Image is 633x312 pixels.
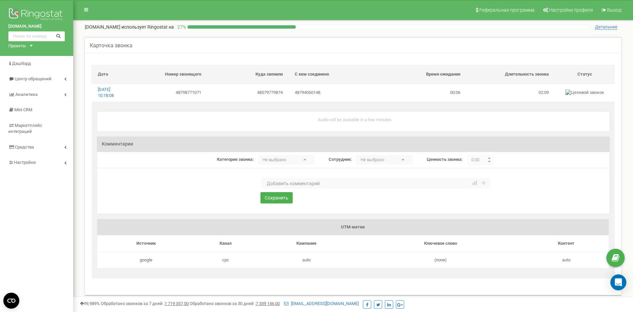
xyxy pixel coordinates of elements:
[98,87,114,98] a: [DATE] 10:18:08
[126,65,208,84] th: Номер звонящего
[101,301,189,306] span: Обработано звонков за 7 дней :
[121,24,174,30] span: использует Ringostat на
[466,84,555,102] td: 02:09
[97,252,195,268] td: google
[256,252,357,268] td: auto
[356,155,402,165] p: Не выбрано
[105,117,604,123] p: Audio will be available in a few minutes
[80,301,100,306] span: 99,989%
[555,65,614,84] th: Статус
[427,156,463,163] label: Ценность звонка:
[256,301,280,306] u: 7 339 146,00
[85,24,174,30] p: [DOMAIN_NAME]
[8,31,65,41] input: Поиск по номеру
[8,123,42,134] span: Маркетплейс интеграций
[329,156,352,163] label: Сотрудник:
[8,23,65,30] a: [DOMAIN_NAME]
[14,160,36,165] span: Настройки
[357,252,524,268] td: (none)
[357,235,524,252] td: Ключевое слово
[15,92,38,97] span: Аналитика
[479,7,535,13] span: Реферальная программа
[256,235,357,252] td: Кампания
[15,145,34,150] span: Средства
[378,84,466,102] td: 00:06
[595,24,617,30] span: Детальнее
[3,293,19,309] button: Open CMP widget
[565,90,604,96] img: Целевой звонок
[97,219,609,235] td: UTM-метки
[15,76,52,81] span: Центр обращений
[402,155,412,165] b: ▾
[97,235,195,252] td: Источник
[289,84,378,102] td: 48794060148
[195,252,256,268] td: cpc
[217,156,254,163] label: Категория звонка:
[524,252,609,268] td: auto
[207,84,289,102] td: 48579779874
[90,43,132,49] h5: Карточка звонка
[174,24,188,30] p: 27 %
[289,65,378,84] th: С кем соединено
[195,235,256,252] td: Канал
[14,107,32,112] span: Mini CRM
[524,235,609,252] td: Контент
[284,301,359,306] a: [EMAIL_ADDRESS][DOMAIN_NAME]
[607,7,621,13] span: Выход
[165,301,189,306] u: 1 719 357,00
[549,7,593,13] span: Настройки профиля
[8,43,26,49] div: Проекты
[610,274,626,290] div: Open Intercom Messenger
[378,65,466,84] th: Время ожидания
[190,301,280,306] span: Обработано звонков за 30 дней :
[8,7,65,23] img: Ringostat logo
[258,155,304,165] p: Не выбрано
[126,84,208,102] td: 48798771071
[304,155,314,165] b: ▾
[466,65,555,84] th: Длительность звонка
[207,65,289,84] th: Куда звонили
[92,65,126,84] th: Дата
[97,137,610,152] h3: Комментарии
[12,61,31,66] span: Дашборд
[260,192,293,203] button: Сохранить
